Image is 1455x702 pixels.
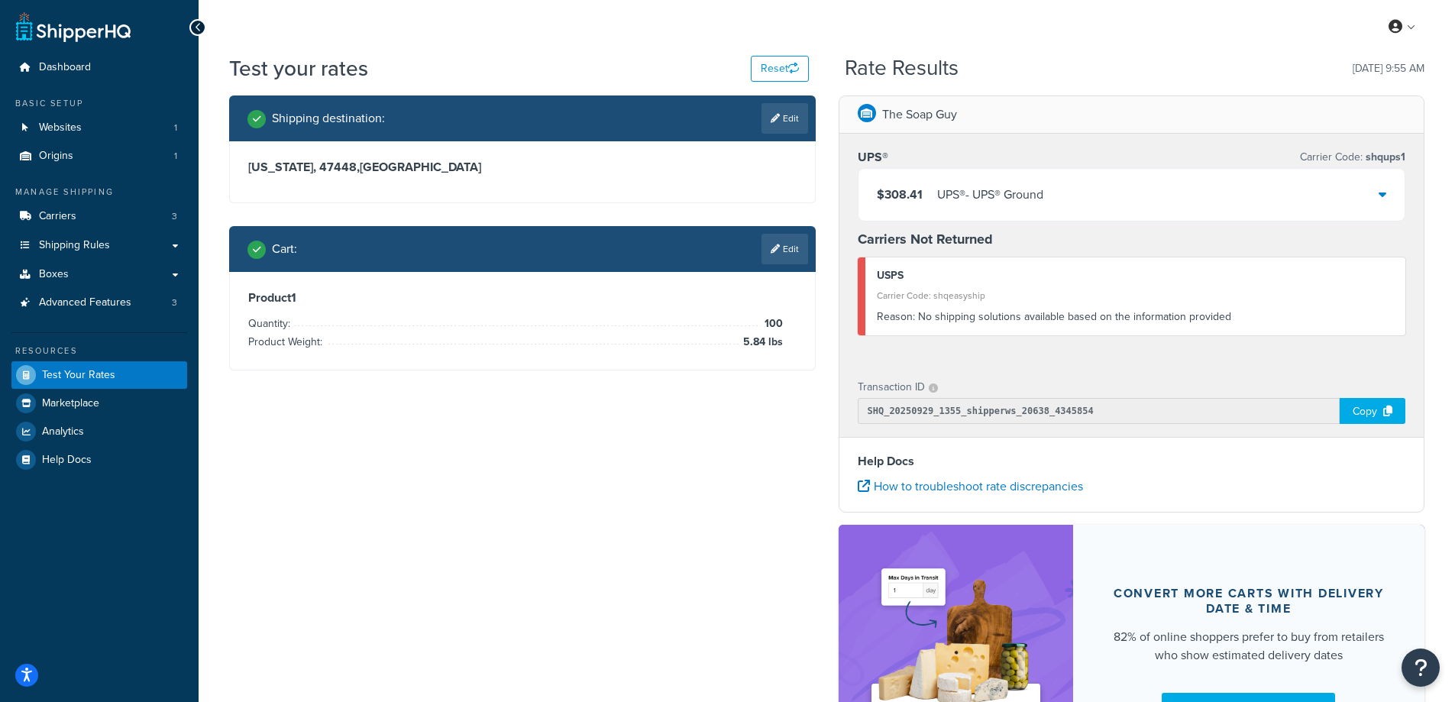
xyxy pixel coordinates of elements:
p: Carrier Code: [1300,147,1405,168]
li: Websites [11,114,187,142]
span: $308.41 [877,186,923,203]
p: The Soap Guy [882,104,957,125]
div: No shipping solutions available based on the information provided [877,306,1395,328]
span: Quantity: [248,315,294,332]
a: Carriers3 [11,202,187,231]
div: Basic Setup [11,97,187,110]
span: 1 [174,150,177,163]
strong: Carriers Not Returned [858,229,993,249]
a: Test Your Rates [11,361,187,389]
span: 3 [172,210,177,223]
span: Analytics [42,425,84,438]
span: Origins [39,150,73,163]
span: Reason: [877,309,915,325]
h2: Shipping destination : [272,112,385,125]
a: Edit [761,234,808,264]
span: Shipping Rules [39,239,110,252]
h3: [US_STATE], 47448 , [GEOGRAPHIC_DATA] [248,160,797,175]
span: 1 [174,121,177,134]
div: Resources [11,345,187,357]
span: Product Weight: [248,334,326,350]
h2: Cart : [272,242,297,256]
li: Advanced Features [11,289,187,317]
a: Boxes [11,260,187,289]
div: 82% of online shoppers prefer to buy from retailers who show estimated delivery dates [1110,628,1389,665]
p: Transaction ID [858,377,925,398]
a: Advanced Features3 [11,289,187,317]
div: Convert more carts with delivery date & time [1110,586,1389,616]
button: Open Resource Center [1402,649,1440,687]
a: Websites1 [11,114,187,142]
h3: UPS® [858,150,888,165]
button: Reset [751,56,809,82]
span: 3 [172,296,177,309]
a: Marketplace [11,390,187,417]
div: Copy [1340,398,1405,424]
a: Help Docs [11,446,187,474]
a: Analytics [11,418,187,445]
div: Carrier Code: shqeasyship [877,285,1395,306]
div: USPS [877,265,1395,286]
a: Dashboard [11,53,187,82]
h4: Help Docs [858,452,1406,471]
span: Test Your Rates [42,369,115,382]
h3: Product 1 [248,290,797,306]
span: Advanced Features [39,296,131,309]
p: [DATE] 9:55 AM [1353,58,1424,79]
li: Carriers [11,202,187,231]
li: Origins [11,142,187,170]
a: Shipping Rules [11,231,187,260]
h2: Rate Results [845,57,959,80]
a: Edit [761,103,808,134]
a: Origins1 [11,142,187,170]
span: Dashboard [39,61,91,74]
span: shqups1 [1363,149,1405,165]
a: How to troubleshoot rate discrepancies [858,477,1083,495]
span: Carriers [39,210,76,223]
h1: Test your rates [229,53,368,83]
span: Marketplace [42,397,99,410]
span: Websites [39,121,82,134]
span: 5.84 lbs [739,333,783,351]
span: Help Docs [42,454,92,467]
span: Boxes [39,268,69,281]
div: UPS® - UPS® Ground [937,184,1043,205]
span: 100 [761,315,783,333]
div: Manage Shipping [11,186,187,199]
